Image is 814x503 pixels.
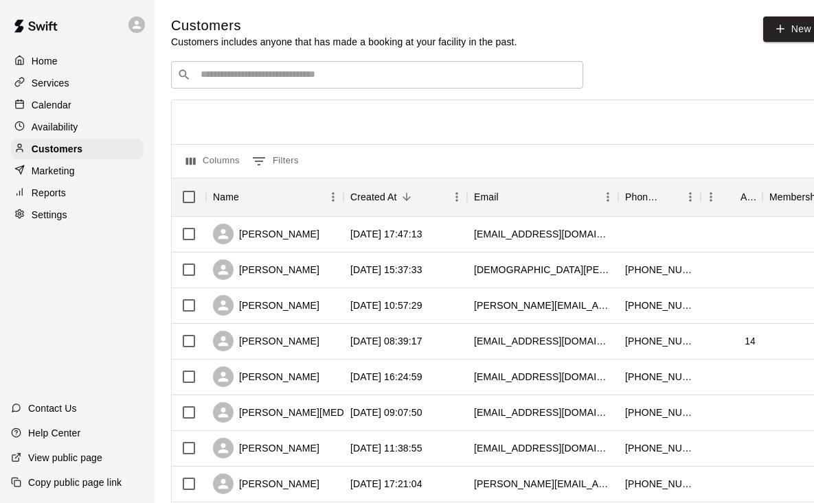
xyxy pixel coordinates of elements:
[213,438,319,458] div: [PERSON_NAME]
[350,441,422,455] div: 2025-09-09 11:38:55
[701,178,762,216] div: Age
[32,76,69,90] p: Services
[11,73,144,93] a: Services
[740,178,756,216] div: Age
[11,51,144,71] a: Home
[625,406,694,419] div: +13128293421
[474,334,611,348] div: wakakennekakaw@gmail.com
[32,142,82,156] p: Customers
[625,178,661,216] div: Phone Number
[213,224,319,244] div: [PERSON_NAME]
[745,334,756,348] div: 14
[474,263,611,277] div: britini.fawcett@gmail.com
[625,441,694,455] div: +16122518982
[343,178,467,216] div: Created At
[11,139,144,159] a: Customers
[28,476,122,489] p: Copy public page link
[474,299,611,312] div: lindsey.colantino@gmail.com
[171,16,517,35] h5: Customers
[28,426,80,440] p: Help Center
[474,441,611,455] div: lkrietem@gmail.com
[239,187,258,207] button: Sort
[32,164,75,178] p: Marketing
[171,35,517,49] p: Customers includes anyone that has made a booking at your facility in the past.
[11,204,144,225] a: Settings
[350,263,422,277] div: 2025-09-15 15:37:33
[474,227,611,241] div: jbruns@hotmail.com
[213,259,319,280] div: [PERSON_NAME]
[474,406,611,419] div: andrewdoral.174@gmail.com
[213,366,319,387] div: [PERSON_NAME]
[213,402,398,423] div: [PERSON_NAME][MEDICAL_DATA]
[499,187,518,207] button: Sort
[32,186,66,200] p: Reports
[350,370,422,384] div: 2025-09-14 16:24:59
[467,178,618,216] div: Email
[183,150,243,172] button: Select columns
[625,370,694,384] div: +17086104501
[446,187,467,207] button: Menu
[249,150,302,172] button: Show filters
[474,178,499,216] div: Email
[213,295,319,316] div: [PERSON_NAME]
[350,178,397,216] div: Created At
[625,263,694,277] div: +18478123759
[350,477,422,491] div: 2025-09-08 17:21:04
[474,370,611,384] div: rckccarr@msn.com
[598,187,618,207] button: Menu
[32,98,71,112] p: Calendar
[625,477,694,491] div: +18479137924
[350,334,422,348] div: 2025-09-15 08:39:17
[206,178,343,216] div: Name
[721,187,740,207] button: Sort
[28,401,77,415] p: Contact Us
[11,95,144,115] a: Calendar
[32,120,78,134] p: Availability
[32,54,58,68] p: Home
[11,183,144,203] a: Reports
[350,227,422,241] div: 2025-09-17 17:47:13
[213,473,319,494] div: [PERSON_NAME]
[680,187,701,207] button: Menu
[350,299,422,312] div: 2025-09-15 10:57:29
[661,187,680,207] button: Sort
[350,406,422,419] div: 2025-09-10 09:07:50
[11,161,144,181] a: Marketing
[213,178,239,216] div: Name
[474,477,611,491] div: jaclyn.aprati@gmail.com
[625,334,694,348] div: +16309452284
[618,178,701,216] div: Phone Number
[323,187,343,207] button: Menu
[171,61,583,89] div: Search customers by name or email
[32,208,67,222] p: Settings
[11,117,144,137] a: Availability
[625,299,694,312] div: +19197406866
[213,331,319,351] div: [PERSON_NAME]
[701,187,721,207] button: Menu
[28,451,102,465] p: View public page
[397,187,416,207] button: Sort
